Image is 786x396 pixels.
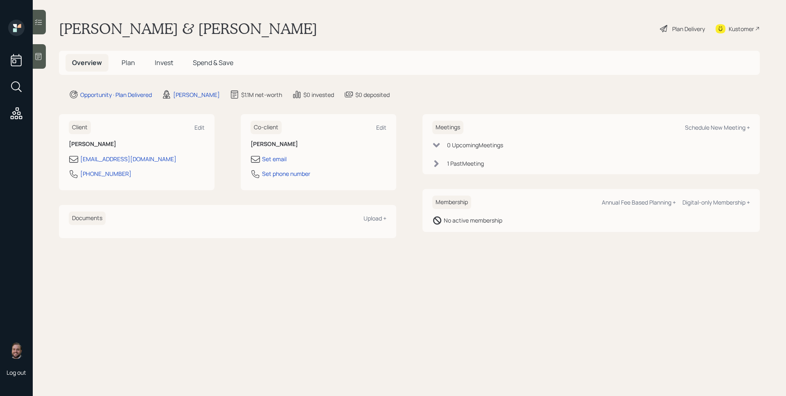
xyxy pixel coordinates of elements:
[672,25,705,33] div: Plan Delivery
[444,216,502,225] div: No active membership
[80,155,176,163] div: [EMAIL_ADDRESS][DOMAIN_NAME]
[303,90,334,99] div: $0 invested
[432,121,463,134] h6: Meetings
[7,369,26,376] div: Log out
[447,141,503,149] div: 0 Upcoming Meeting s
[262,155,287,163] div: Set email
[155,58,173,67] span: Invest
[376,124,386,131] div: Edit
[69,121,91,134] h6: Client
[602,198,676,206] div: Annual Fee Based Planning +
[251,141,386,148] h6: [PERSON_NAME]
[80,90,152,99] div: Opportunity · Plan Delivered
[72,58,102,67] span: Overview
[364,214,386,222] div: Upload +
[241,90,282,99] div: $1.1M net-worth
[173,90,220,99] div: [PERSON_NAME]
[80,169,131,178] div: [PHONE_NUMBER]
[194,124,205,131] div: Edit
[685,124,750,131] div: Schedule New Meeting +
[355,90,390,99] div: $0 deposited
[251,121,282,134] h6: Co-client
[262,169,310,178] div: Set phone number
[682,198,750,206] div: Digital-only Membership +
[59,20,317,38] h1: [PERSON_NAME] & [PERSON_NAME]
[447,159,484,168] div: 1 Past Meeting
[8,342,25,359] img: james-distasi-headshot.png
[729,25,754,33] div: Kustomer
[193,58,233,67] span: Spend & Save
[432,196,471,209] h6: Membership
[69,141,205,148] h6: [PERSON_NAME]
[69,211,106,225] h6: Documents
[122,58,135,67] span: Plan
